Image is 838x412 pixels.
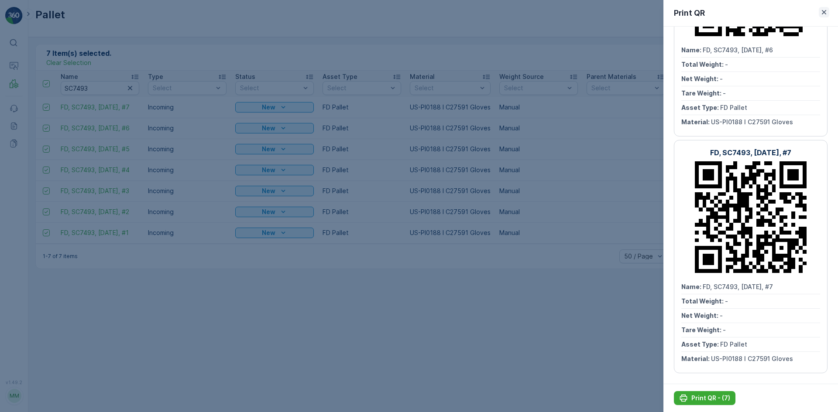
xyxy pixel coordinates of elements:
[7,394,51,402] span: Total Weight :
[674,7,705,19] p: Print QR
[681,312,720,319] span: Net Weight :
[681,355,711,362] span: Material :
[720,340,747,348] span: FD Pallet
[674,391,735,405] button: Print QR - (7)
[46,201,73,208] span: FD Pallet
[703,46,773,54] span: FD, SC7493, [DATE], #6
[725,61,728,68] span: -
[7,143,29,150] span: Name :
[723,89,726,97] span: -
[681,75,720,82] span: Net Weight :
[7,186,49,194] span: Tare Weight :
[378,244,459,255] p: FD, SC7493, [DATE], #2
[691,394,730,402] p: Print QR - (7)
[681,297,725,305] span: Total Weight :
[681,46,703,54] span: Name :
[7,380,29,387] span: Name :
[7,172,46,179] span: Net Weight :
[711,355,793,362] span: US-PI0188 I C27591 Gloves
[720,104,747,111] span: FD Pallet
[725,297,728,305] span: -
[720,312,723,319] span: -
[378,7,458,18] p: FD, SC7493, [DATE], #1
[723,326,726,334] span: -
[37,215,119,222] span: US-PI0188 I C27591 Gloves
[703,283,773,290] span: FD, SC7493, [DATE], #7
[681,89,723,97] span: Tare Weight :
[51,394,54,402] span: -
[7,201,46,208] span: Asset Type :
[710,147,791,158] p: FD, SC7493, [DATE], #7
[711,118,793,126] span: US-PI0188 I C27591 Gloves
[7,157,51,165] span: Total Weight :
[51,157,54,165] span: -
[7,215,37,222] span: Material :
[681,326,723,334] span: Tare Weight :
[720,75,723,82] span: -
[681,61,725,68] span: Total Weight :
[49,186,52,194] span: -
[681,118,711,126] span: Material :
[681,283,703,290] span: Name :
[46,172,49,179] span: -
[681,104,720,111] span: Asset Type :
[29,380,99,387] span: FD, SC7493, [DATE], #2
[29,143,98,150] span: FD, SC7493, [DATE], #1
[681,340,720,348] span: Asset Type :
